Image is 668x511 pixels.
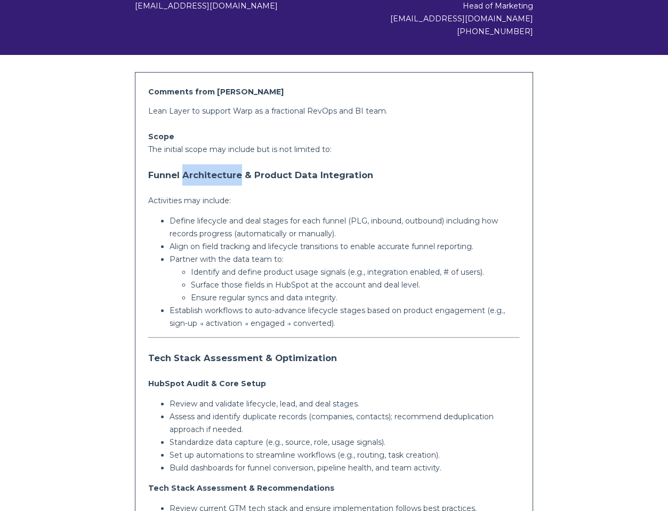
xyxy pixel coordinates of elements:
[148,379,266,388] strong: HubSpot Audit & Core Setup
[148,85,520,98] h2: Comments from [PERSON_NAME]
[148,143,520,156] p: The initial scope may include but is not limited to:
[170,449,520,461] p: Set up automations to streamline workflows (e.g., routing, task creation).
[170,436,520,449] p: Standardize data capture (e.g., source, role, usage signals).
[148,483,334,493] strong: Tech Stack Assessment & Recommendations
[170,410,520,436] p: Assess and identify duplicate records (companies, contacts); recommend deduplication approach if ...
[191,291,520,304] p: Ensure regular syncs and data integrity.
[170,253,520,266] p: Partner with the data team to:
[148,164,520,186] h3: Funnel Architecture & Product Data Integration
[170,214,520,240] p: Define lifecycle and deal stages for each funnel (PLG, inbound, outbound) including how records p...
[170,240,520,253] p: Align on field tracking and lifecycle transitions to enable accurate funnel reporting.
[148,132,174,141] strong: Scope
[191,266,520,278] p: Identify and define product usage signals (e.g., integration enabled, # of users).
[170,461,520,474] p: Build dashboards for funnel conversion, pipeline health, and team activity.
[148,347,520,369] h3: Tech Stack Assessment & Optimization
[170,397,520,410] p: Review and validate lifecycle, lead, and deal stages.
[191,278,520,291] p: Surface those fields in HubSpot at the account and deal level.
[148,105,520,117] p: Lean Layer to support Warp as a fractional RevOps and BI team.
[135,1,278,11] span: [EMAIL_ADDRESS][DOMAIN_NAME]
[148,194,520,207] p: Activities may include:
[170,304,520,330] p: Establish workflows to auto-advance lifecycle stages based on product engagement (e.g., sign-up →...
